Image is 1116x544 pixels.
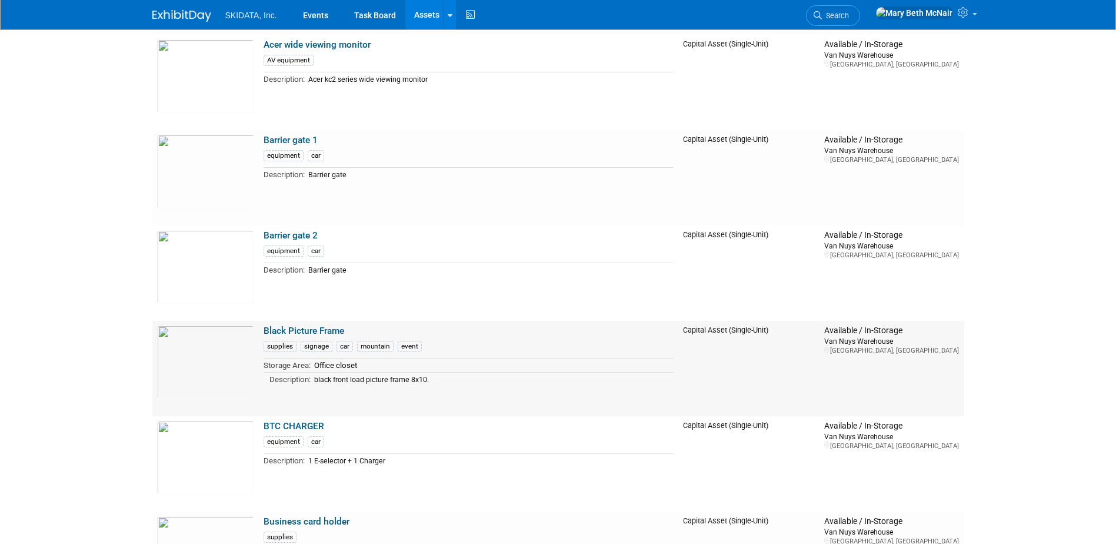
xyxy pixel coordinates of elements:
[824,135,959,145] div: Available / In-Storage
[152,10,211,22] img: ExhibitDay
[678,321,820,416] td: Capital Asset (Single-Unit)
[264,72,305,86] td: Description:
[308,150,324,161] div: car
[678,225,820,321] td: Capital Asset (Single-Unit)
[311,359,674,373] td: Office closet
[264,168,305,181] td: Description:
[337,341,353,352] div: car
[264,246,304,257] div: equipment
[824,432,959,442] div: Van Nuys Warehouse
[308,75,674,84] div: Acer kc2 series wide viewing monitor
[264,39,371,50] a: Acer wide viewing monitor
[357,341,394,352] div: mountain
[824,336,959,346] div: Van Nuys Warehouse
[264,421,324,432] a: BTC CHARGER
[264,150,304,161] div: equipment
[824,145,959,155] div: Van Nuys Warehouse
[264,532,297,543] div: supplies
[308,171,674,180] div: Barrier gate
[875,6,953,19] img: Mary Beth McNair
[264,341,297,352] div: supplies
[824,346,959,355] div: [GEOGRAPHIC_DATA], [GEOGRAPHIC_DATA]
[824,326,959,336] div: Available / In-Storage
[806,5,860,26] a: Search
[264,326,344,336] a: Black Picture Frame
[824,516,959,527] div: Available / In-Storage
[264,55,314,66] div: AV equipment
[678,35,820,130] td: Capital Asset (Single-Unit)
[308,246,324,257] div: car
[824,442,959,450] div: [GEOGRAPHIC_DATA], [GEOGRAPHIC_DATA]
[824,60,959,69] div: [GEOGRAPHIC_DATA], [GEOGRAPHIC_DATA]
[824,39,959,50] div: Available / In-Storage
[264,436,304,447] div: equipment
[824,241,959,251] div: Van Nuys Warehouse
[264,263,305,277] td: Description:
[308,457,674,466] div: 1 E-selector + 1 Charger
[225,11,277,20] span: SKIDATA, Inc.
[824,50,959,60] div: Van Nuys Warehouse
[678,416,820,512] td: Capital Asset (Single-Unit)
[264,516,349,527] a: Business card holder
[264,230,318,241] a: Barrier gate 2
[822,11,849,20] span: Search
[824,251,959,260] div: [GEOGRAPHIC_DATA], [GEOGRAPHIC_DATA]
[264,361,311,370] span: Storage Area:
[264,372,311,386] td: Description:
[264,135,318,145] a: Barrier gate 1
[301,341,332,352] div: signage
[308,266,674,275] div: Barrier gate
[824,421,959,432] div: Available / In-Storage
[824,155,959,164] div: [GEOGRAPHIC_DATA], [GEOGRAPHIC_DATA]
[398,341,422,352] div: event
[308,436,324,447] div: car
[678,130,820,225] td: Capital Asset (Single-Unit)
[824,230,959,241] div: Available / In-Storage
[824,527,959,537] div: Van Nuys Warehouse
[264,454,305,467] td: Description:
[314,376,674,384] div: black front load picture frame 8x10.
